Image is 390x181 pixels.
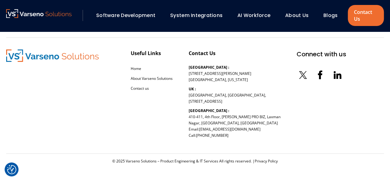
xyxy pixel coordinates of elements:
a: Privacy Policy [255,158,278,164]
div: Connect with us [297,50,346,59]
img: Revisit consent button [7,165,16,174]
div: Contact Us [189,50,216,57]
p: [GEOGRAPHIC_DATA], [GEOGRAPHIC_DATA], [STREET_ADDRESS] [189,86,266,105]
div: Software Development [93,10,164,21]
div: AI Workforce [234,10,279,21]
img: Varseno Solutions – Product Engineering & IT Services [6,9,72,18]
b: [GEOGRAPHIC_DATA] : [189,65,229,70]
a: Blogs [323,12,338,19]
a: Varseno Solutions – Product Engineering & IT Services [6,9,72,22]
div: System Integrations [167,10,231,21]
a: Contact Us [348,5,384,26]
b: [GEOGRAPHIC_DATA] : [189,108,229,113]
div: © 2025 Varseno Solutions – Product Engineering & IT Services All rights reserved. | [6,159,384,164]
p: 410-411, 4th Floor, [PERSON_NAME] PRO BIZ, Laxman Nagar, [GEOGRAPHIC_DATA], [GEOGRAPHIC_DATA] Ema... [189,108,281,139]
button: Cookie Settings [7,165,16,174]
a: About Varseno Solutions [131,76,173,81]
b: UK : [189,86,196,92]
a: AI Workforce [237,12,270,19]
a: Home [131,66,141,71]
div: Blogs [320,10,346,21]
a: Software Development [96,12,155,19]
div: Useful Links [131,50,161,57]
a: [EMAIL_ADDRESS][DOMAIN_NAME] [199,127,261,132]
img: Varseno Solutions – Product Engineering & IT Services [6,50,99,62]
p: [STREET_ADDRESS][PERSON_NAME] [GEOGRAPHIC_DATA], [US_STATE] [189,64,251,83]
a: About Us [285,12,309,19]
a: Contact us [131,86,149,91]
a: System Integrations [170,12,223,19]
div: About Us [282,10,317,21]
a: [PHONE_NUMBER] [196,133,228,138]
